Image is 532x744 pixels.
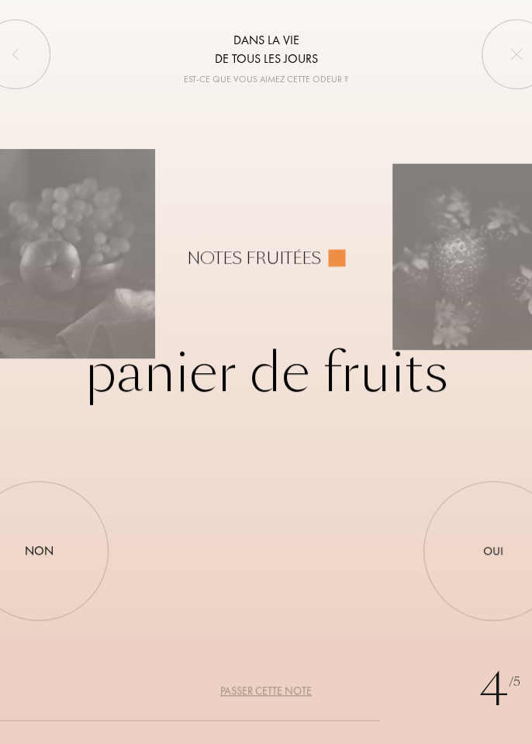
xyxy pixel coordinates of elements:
div: Oui [483,542,503,559]
img: quit_onboard.svg [510,48,523,61]
img: left_onboard.svg [9,48,22,61]
div: Passer cette note [220,683,312,699]
div: Panier de fruits [26,342,505,402]
div: 4 [479,655,520,725]
div: Notes fruitées [186,249,320,266]
div: Non [25,542,54,560]
span: /5 [509,673,520,691]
